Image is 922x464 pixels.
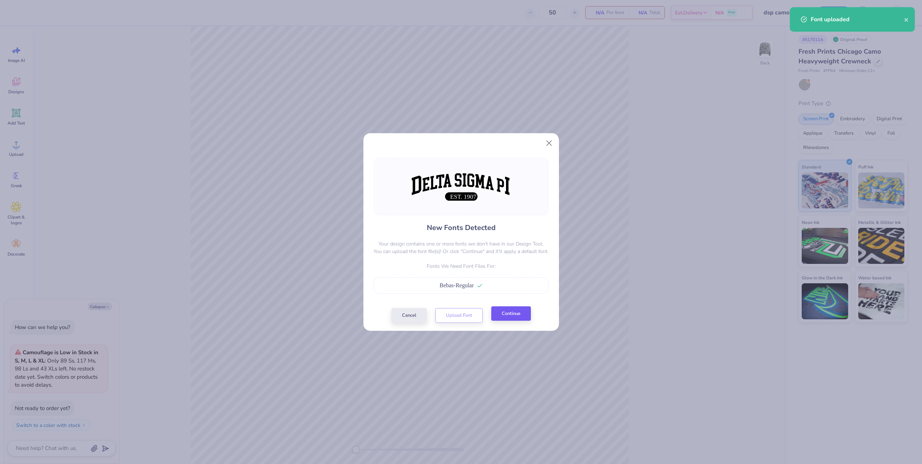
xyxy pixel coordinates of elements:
[811,15,904,24] div: Font uploaded
[439,282,474,288] span: Bebas-Regular
[373,240,549,255] p: Your design contains one or more fonts we don't have in our Design Tool. You can upload the font ...
[904,15,909,24] button: close
[427,222,496,233] h4: New Fonts Detected
[391,308,427,323] button: Cancel
[491,306,531,321] button: Continue
[542,136,556,150] button: Close
[373,262,549,270] p: Fonts We Need Font Files For:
